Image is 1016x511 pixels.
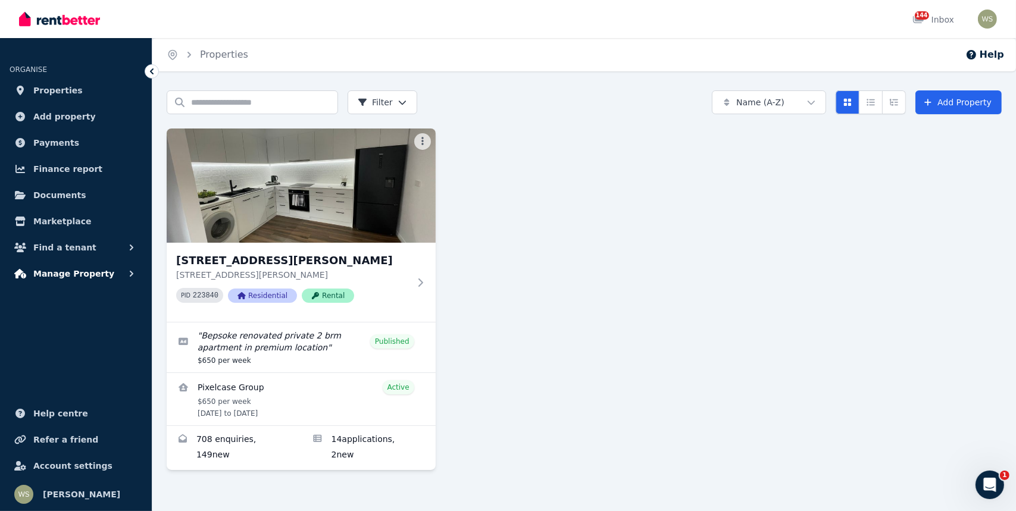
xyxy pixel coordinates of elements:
[176,269,409,281] p: [STREET_ADDRESS][PERSON_NAME]
[167,426,301,470] a: Enquiries for 9B MABEL ST,, NORTH PERTH
[33,214,91,228] span: Marketplace
[167,373,436,425] a: View details for Pixelcase Group
[152,38,262,71] nav: Breadcrumb
[10,454,142,478] a: Account settings
[712,90,826,114] button: Name (A-Z)
[33,136,79,150] span: Payments
[10,262,142,286] button: Manage Property
[181,292,190,299] small: PID
[43,487,120,501] span: [PERSON_NAME]
[10,65,47,74] span: ORGANISE
[176,252,409,269] h3: [STREET_ADDRESS][PERSON_NAME]
[836,90,859,114] button: Card view
[10,183,142,207] a: Documents
[912,14,954,26] div: Inbox
[167,322,436,372] a: Edit listing: Bepsoke renovated private 2 brm apartment in premium location
[915,90,1002,114] a: Add Property
[10,105,142,128] a: Add property
[33,83,83,98] span: Properties
[33,267,114,281] span: Manage Property
[976,471,1004,499] iframe: Intercom live chat
[19,10,100,28] img: RentBetter
[167,128,436,322] a: 9B MABEL ST,, NORTH PERTH[STREET_ADDRESS][PERSON_NAME][STREET_ADDRESS][PERSON_NAME]PID 223840Resi...
[33,406,88,421] span: Help centre
[358,96,393,108] span: Filter
[33,109,96,124] span: Add property
[33,240,96,255] span: Find a tenant
[10,428,142,452] a: Refer a friend
[33,459,112,473] span: Account settings
[10,402,142,425] a: Help centre
[33,432,98,447] span: Refer a friend
[414,133,431,150] button: More options
[302,289,354,303] span: Rental
[882,90,906,114] button: Expanded list view
[915,11,929,20] span: 144
[10,131,142,155] a: Payments
[14,485,33,504] img: Whitney Smith
[33,188,86,202] span: Documents
[200,49,248,60] a: Properties
[33,162,102,176] span: Finance report
[193,291,218,300] code: 223840
[978,10,997,29] img: Whitney Smith
[348,90,417,114] button: Filter
[859,90,883,114] button: Compact list view
[228,289,297,303] span: Residential
[1000,471,1009,480] span: 1
[10,209,142,233] a: Marketplace
[836,90,906,114] div: View options
[10,79,142,102] a: Properties
[167,128,436,243] img: 9B MABEL ST,, NORTH PERTH
[736,96,784,108] span: Name (A-Z)
[301,426,436,470] a: Applications for 9B MABEL ST,, NORTH PERTH
[10,236,142,259] button: Find a tenant
[965,48,1004,62] button: Help
[10,157,142,181] a: Finance report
